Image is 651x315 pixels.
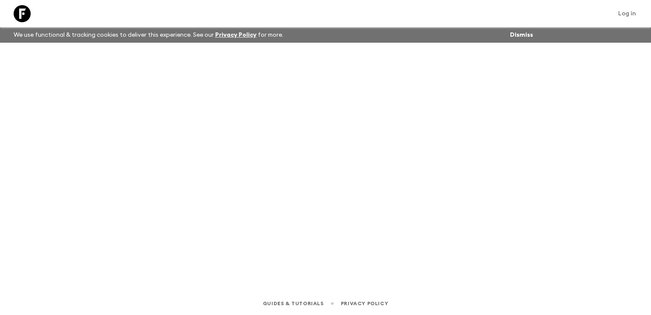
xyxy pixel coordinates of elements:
[263,299,324,308] a: Guides & Tutorials
[215,32,256,38] a: Privacy Policy
[341,299,388,308] a: Privacy Policy
[508,29,535,41] button: Dismiss
[10,27,287,43] p: We use functional & tracking cookies to deliver this experience. See our for more.
[614,8,641,20] a: Log in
